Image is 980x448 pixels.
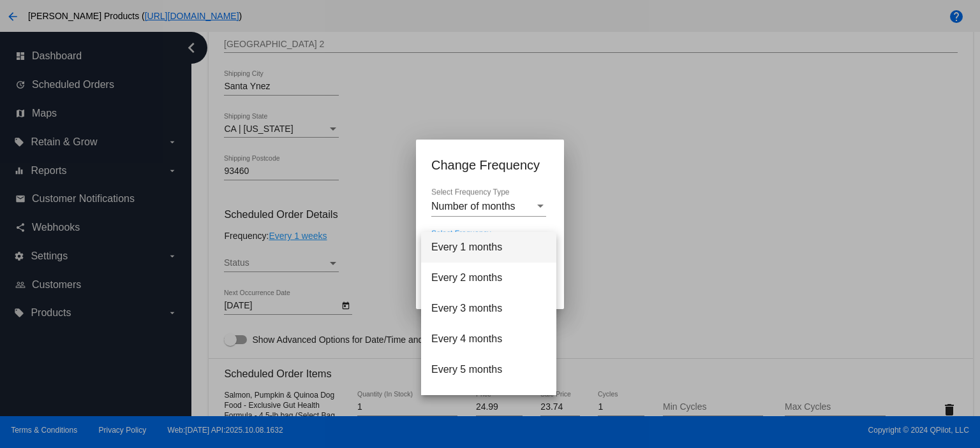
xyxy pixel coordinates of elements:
span: Every 1 months [431,232,546,263]
span: Every 5 months [431,354,546,385]
span: Every 3 months [431,293,546,324]
span: Every 4 months [431,324,546,354]
span: Every 6 months [431,385,546,415]
span: Every 2 months [431,263,546,293]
